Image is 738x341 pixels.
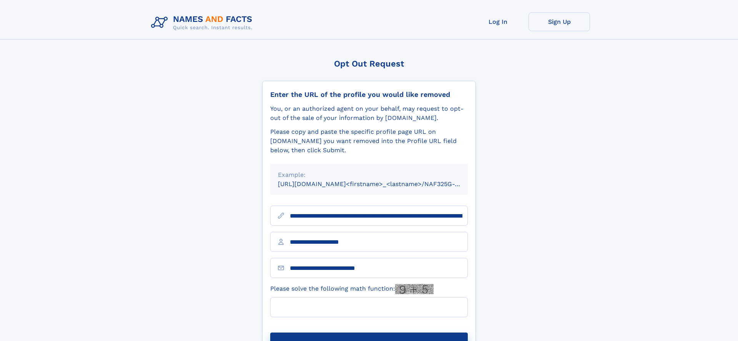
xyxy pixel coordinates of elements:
img: Logo Names and Facts [148,12,259,33]
a: Sign Up [529,12,590,31]
small: [URL][DOMAIN_NAME]<firstname>_<lastname>/NAF325G-xxxxxxxx [278,180,482,188]
label: Please solve the following math function: [270,284,434,294]
div: Opt Out Request [262,59,476,68]
div: Please copy and paste the specific profile page URL on [DOMAIN_NAME] you want removed into the Pr... [270,127,468,155]
a: Log In [467,12,529,31]
div: Enter the URL of the profile you would like removed [270,90,468,99]
div: Example: [278,170,460,180]
div: You, or an authorized agent on your behalf, may request to opt-out of the sale of your informatio... [270,104,468,123]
